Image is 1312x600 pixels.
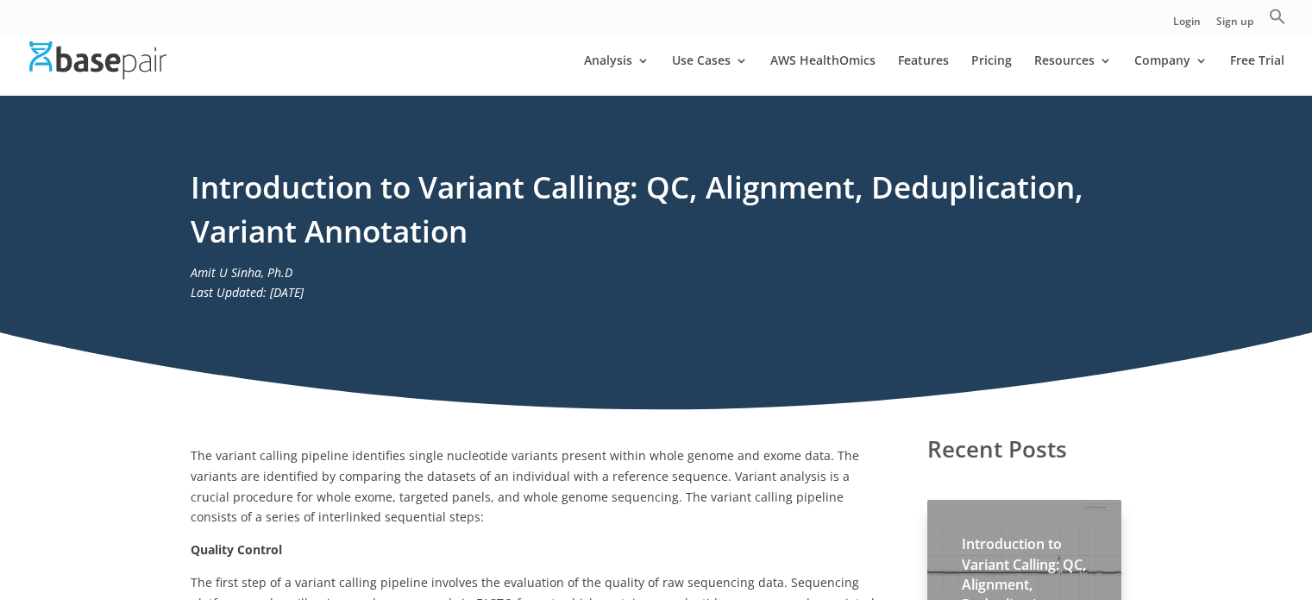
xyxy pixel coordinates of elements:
[971,54,1012,95] a: Pricing
[1269,8,1286,25] svg: Search
[191,541,282,558] b: Quality Control
[1034,54,1112,95] a: Resources
[1216,16,1253,35] a: Sign up
[584,54,650,95] a: Analysis
[191,447,859,525] span: The variant calling pipeline identifies single nucleotide variants present within whole genome an...
[191,166,1122,262] h1: Introduction to Variant Calling: QC, Alignment, Deduplication, Variant Annotation
[672,54,748,95] a: Use Cases
[1230,54,1284,95] a: Free Trial
[770,54,876,95] a: AWS HealthOmics
[1134,54,1208,95] a: Company
[191,264,292,281] em: Amit U Sinha, Ph.D
[1173,16,1201,35] a: Login
[1269,8,1286,35] a: Search Icon Link
[191,284,304,300] em: Last Updated: [DATE]
[927,433,1121,475] h1: Recent Posts
[29,41,166,79] img: Basepair
[898,54,949,95] a: Features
